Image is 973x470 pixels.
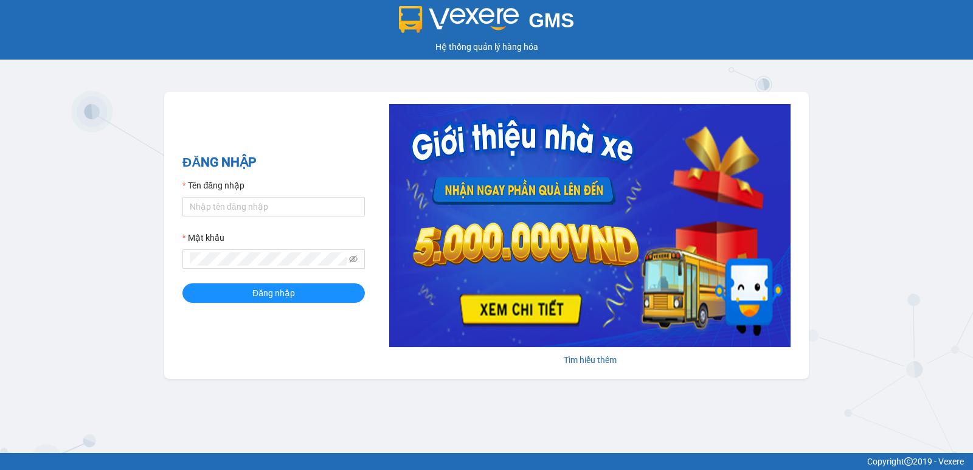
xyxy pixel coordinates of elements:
label: Tên đăng nhập [182,179,244,192]
span: eye-invisible [349,255,358,263]
span: copyright [904,457,913,466]
input: Tên đăng nhập [182,197,365,216]
button: Đăng nhập [182,283,365,303]
img: logo 2 [399,6,519,33]
h2: ĐĂNG NHẬP [182,153,365,173]
div: Tìm hiểu thêm [389,353,791,367]
img: banner-0 [389,104,791,347]
div: Hệ thống quản lý hàng hóa [3,40,970,54]
a: GMS [399,18,575,28]
label: Mật khẩu [182,231,224,244]
div: Copyright 2019 - Vexere [9,455,964,468]
span: Đăng nhập [252,286,295,300]
span: GMS [528,9,574,32]
input: Mật khẩu [190,252,347,266]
